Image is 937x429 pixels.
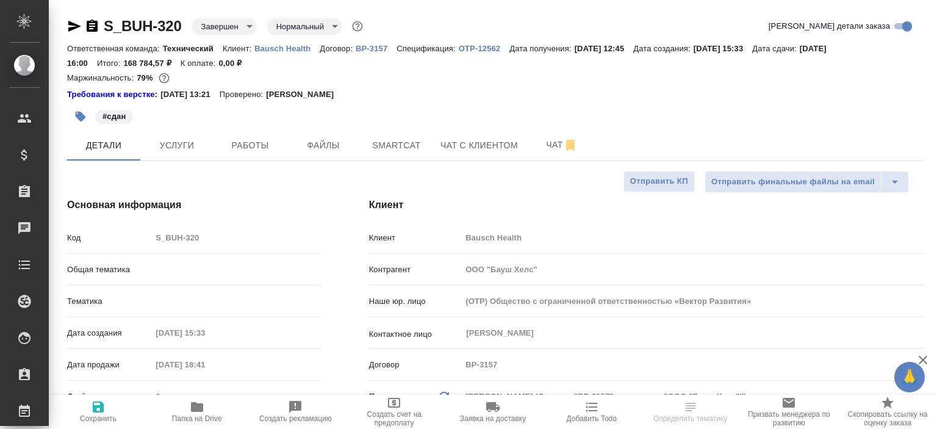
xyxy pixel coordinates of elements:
[350,18,365,34] button: Доп статусы указывают на важность/срочность заказа
[151,324,258,342] input: Пустое поле
[67,391,151,403] p: Дней на выполнение
[345,395,443,429] button: Создать счет на предоплату
[845,410,930,427] span: Скопировать ссылку на оценку заказа
[151,356,258,373] input: Пустое поле
[369,391,396,403] p: Проект
[443,395,542,429] button: Заявка на доставку
[67,88,160,101] div: Нажми, чтобы открыть папку с инструкцией
[148,138,206,153] span: Услуги
[461,261,924,278] input: Пустое поле
[74,138,133,153] span: Детали
[369,359,462,371] p: Договор
[221,138,279,153] span: Работы
[267,18,342,35] div: Завершен
[151,229,320,247] input: Пустое поле
[352,410,436,427] span: Создать счет на предоплату
[254,43,320,53] a: Bausch Health
[356,43,397,53] a: ВР-3157
[49,395,148,429] button: Сохранить
[163,44,223,53] p: Технический
[254,44,320,53] p: Bausch Health
[752,44,799,53] p: Дата сдачи:
[198,21,242,32] button: Завершен
[356,44,397,53] p: ВР-3157
[899,364,920,390] span: 🙏
[80,414,117,423] span: Сохранить
[397,44,458,53] p: Спецификация:
[181,59,219,68] p: К оплате:
[156,70,172,86] button: 29816.65 RUB;
[461,386,924,407] div: [PERSON_NAME] (Договор "ВР-3157", контрагент "ООО "Бауш Хелс"")
[567,414,617,423] span: Добавить Todo
[67,264,151,276] p: Общая тематика
[838,395,937,429] button: Скопировать ссылку на оценку заказа
[653,414,727,423] span: Определить тематику
[273,21,328,32] button: Нормальный
[630,175,688,189] span: Отправить КП
[151,388,320,405] input: Пустое поле
[67,44,163,53] p: Ответственная команда:
[67,232,151,244] p: Код
[67,295,151,308] p: Тематика
[137,73,156,82] p: 79%
[102,110,126,123] p: #сдан
[259,414,332,423] span: Создать рекламацию
[223,44,254,53] p: Клиент:
[623,171,695,192] button: Отправить КП
[192,18,257,35] div: Завершен
[459,43,509,53] a: OTP-12562
[151,259,320,280] div: ​
[369,264,462,276] p: Контрагент
[461,229,924,247] input: Пустое поле
[460,414,526,423] span: Заявка на доставку
[633,44,693,53] p: Дата создания:
[67,327,151,339] p: Дата создания
[440,138,518,153] span: Чат с клиентом
[367,138,426,153] span: Smartcat
[461,356,924,373] input: Пустое поле
[67,359,151,371] p: Дата продажи
[67,73,137,82] p: Маржинальность:
[220,88,267,101] p: Проверено:
[739,395,838,429] button: Призвать менеджера по развитию
[533,137,591,153] span: Чат
[369,198,924,212] h4: Клиент
[369,328,462,341] p: Контактное лицо
[294,138,353,153] span: Файлы
[104,18,182,34] a: S_BUH-320
[459,44,509,53] p: OTP-12562
[694,44,753,53] p: [DATE] 15:33
[769,20,890,32] span: [PERSON_NAME] детали заказа
[218,59,251,68] p: 0,00 ₽
[747,410,831,427] span: Призвать менеджера по развитию
[705,171,881,193] button: Отправить финальные файлы на email
[894,362,925,392] button: 🙏
[705,171,909,193] div: split button
[67,103,94,130] button: Добавить тэг
[369,295,462,308] p: Наше юр. лицо
[509,44,574,53] p: Дата получения:
[85,19,99,34] button: Скопировать ссылку
[369,232,462,244] p: Клиент
[67,88,160,101] a: Требования к верстке:
[711,175,875,189] span: Отправить финальные файлы на email
[148,395,246,429] button: Папка на Drive
[266,88,343,101] p: [PERSON_NAME]
[67,19,82,34] button: Скопировать ссылку для ЯМессенджера
[542,395,641,429] button: Добавить Todo
[160,88,220,101] p: [DATE] 13:21
[320,44,356,53] p: Договор:
[575,44,634,53] p: [DATE] 12:45
[123,59,180,68] p: 168 784,57 ₽
[246,395,345,429] button: Создать рекламацию
[641,395,740,429] button: Определить тематику
[172,414,222,423] span: Папка на Drive
[563,138,578,153] svg: Отписаться
[97,59,123,68] p: Итого:
[94,110,134,121] span: сдан
[461,292,924,310] input: Пустое поле
[67,198,320,212] h4: Основная информация
[151,291,320,312] div: ​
